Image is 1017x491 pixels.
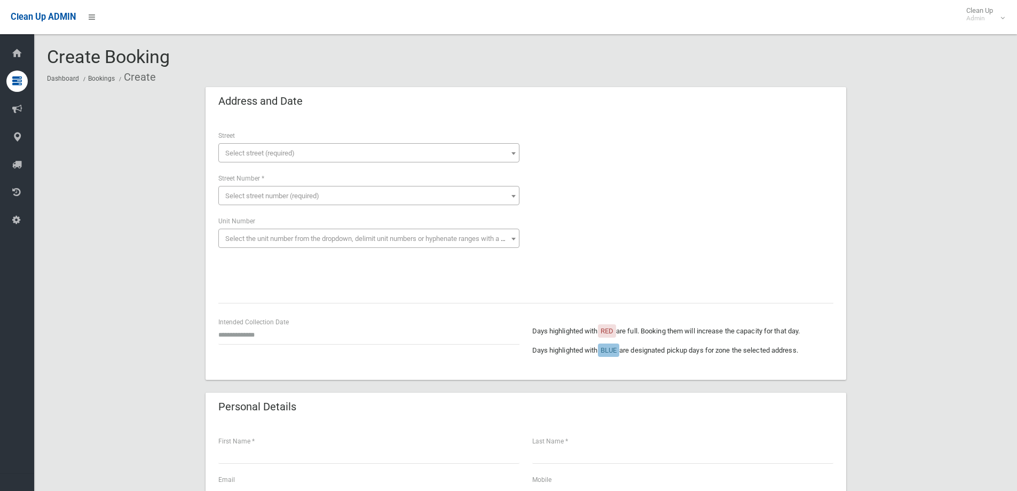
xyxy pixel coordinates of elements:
span: Create Booking [47,46,170,67]
a: Dashboard [47,75,79,82]
p: Days highlighted with are full. Booking them will increase the capacity for that day. [532,325,833,338]
header: Address and Date [206,91,316,112]
span: Clean Up ADMIN [11,12,76,22]
li: Create [116,67,156,87]
small: Admin [966,14,993,22]
span: Select street (required) [225,149,295,157]
span: Clean Up [961,6,1004,22]
a: Bookings [88,75,115,82]
span: Select the unit number from the dropdown, delimit unit numbers or hyphenate ranges with a comma [225,235,524,243]
p: Days highlighted with are designated pickup days for zone the selected address. [532,344,833,357]
span: BLUE [601,346,617,354]
span: RED [601,327,613,335]
header: Personal Details [206,396,309,417]
span: Select street number (required) [225,192,319,200]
